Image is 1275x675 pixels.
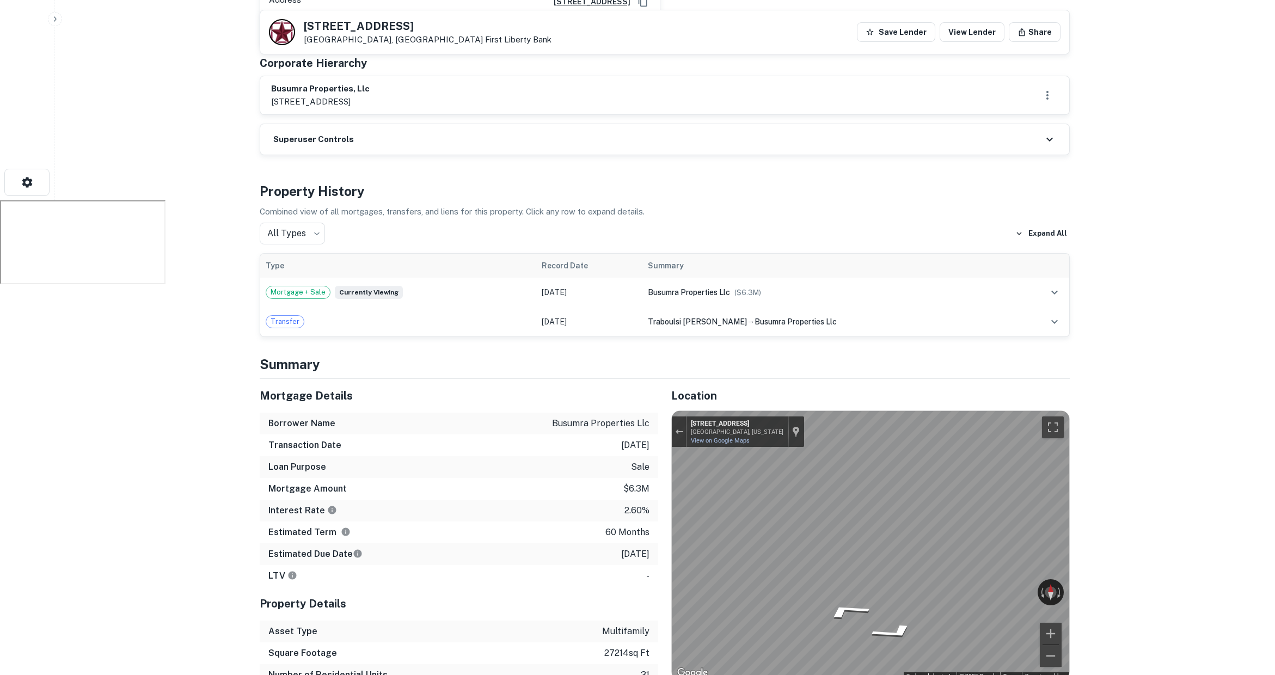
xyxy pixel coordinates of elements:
th: Summary [642,254,1014,278]
h4: Property History [260,181,1070,201]
button: Zoom in [1040,623,1062,645]
button: Save Lender [857,22,935,42]
p: [GEOGRAPHIC_DATA], [GEOGRAPHIC_DATA] [304,35,551,45]
td: [DATE] [536,278,643,307]
p: 2.60% [624,504,649,517]
svg: Estimate is based on a standard schedule for this type of loan. [353,549,363,559]
p: 60 months [605,526,649,539]
div: → [648,316,1009,328]
p: busumra properties llc [552,417,649,430]
button: Rotate clockwise [1056,579,1064,605]
h6: Transaction Date [268,439,341,452]
h6: Loan Purpose [268,461,326,474]
p: $6.3m [623,482,649,495]
path: Go Northwest, S Bentley Ave [806,598,887,623]
div: All Types [260,223,325,244]
button: Share [1009,22,1061,42]
button: expand row [1045,312,1064,331]
button: Reset the view [1045,579,1056,605]
p: [DATE] [621,439,649,452]
h5: Corporate Hierarchy [260,55,367,71]
h6: Estimated Term [268,526,351,539]
span: ($ 6.3M ) [734,289,761,297]
p: sale [631,461,649,474]
button: Zoom out [1040,645,1062,667]
div: [STREET_ADDRESS] [691,420,783,428]
svg: Term is based on a standard schedule for this type of loan. [341,527,351,537]
svg: LTVs displayed on the website are for informational purposes only and may be reported incorrectly... [287,570,297,580]
button: Toggle fullscreen view [1042,416,1064,438]
span: Currently viewing [335,286,403,299]
span: Transfer [266,316,304,327]
iframe: Chat Widget [1221,588,1275,640]
h6: Superuser Controls [273,133,354,146]
span: Mortgage + Sale [266,287,330,298]
button: Exit the Street View [672,424,686,439]
path: Go Southeast, S Bentley Ave [854,619,935,644]
p: multifamily [602,625,649,638]
h6: LTV [268,569,297,582]
p: Combined view of all mortgages, transfers, and liens for this property. Click any row to expand d... [260,205,1070,218]
h6: busumra properties, llc [271,83,370,95]
p: 27214 sq ft [604,647,649,660]
p: - [646,569,649,582]
span: busumra properties llc [648,288,730,297]
h5: [STREET_ADDRESS] [304,21,551,32]
a: View Lender [940,22,1004,42]
button: expand row [1045,283,1064,302]
span: traboulsi [PERSON_NAME] [648,317,747,326]
h5: Property Details [260,596,658,612]
h6: Mortgage Amount [268,482,347,495]
a: View on Google Maps [691,437,750,444]
p: [DATE] [621,548,649,561]
svg: The interest rates displayed on the website are for informational purposes only and may be report... [327,505,337,515]
td: [DATE] [536,307,643,336]
h6: Estimated Due Date [268,548,363,561]
button: Rotate counterclockwise [1038,579,1045,605]
h5: Mortgage Details [260,388,658,404]
span: busumra properties llc [755,317,837,326]
p: [STREET_ADDRESS] [271,95,370,108]
th: Record Date [536,254,643,278]
h5: Location [671,388,1070,404]
a: First Liberty Bank [485,35,551,44]
h6: Interest Rate [268,504,337,517]
h6: Square Footage [268,647,337,660]
h6: Asset Type [268,625,317,638]
h6: Borrower Name [268,417,335,430]
h4: Summary [260,354,1070,374]
th: Type [260,254,536,278]
button: Expand All [1013,225,1070,242]
a: Show location on map [792,426,800,438]
div: [GEOGRAPHIC_DATA], [US_STATE] [691,428,783,435]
